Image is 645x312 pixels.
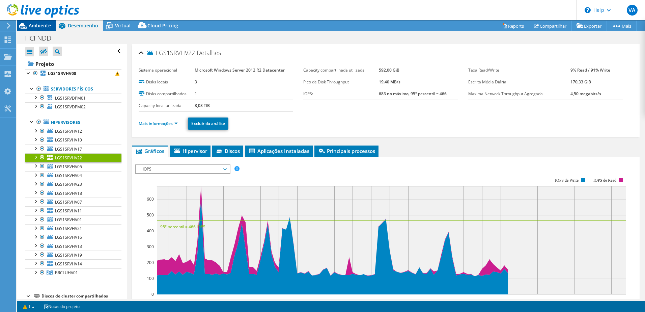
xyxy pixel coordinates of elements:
text: 18:50 [587,298,598,304]
a: Reports [497,21,529,31]
span: Virtual [115,22,131,29]
label: IOPS: [303,90,379,97]
a: Projeto [25,58,121,69]
span: LGS1SRVDPM01 [55,95,86,101]
a: LGS1SRVDPM01 [25,94,121,102]
span: LGS1SRVHV22 [147,50,195,56]
label: Taxa Read/Write [468,67,570,74]
span: VA [627,5,638,16]
text: 18:30 [551,298,561,304]
a: Servidores físicos [25,85,121,94]
span: IOPS [139,165,226,173]
span: Desempenho [68,22,98,29]
span: LGS1SRVHV12 [55,128,82,134]
a: LGS1SRVHV19 [25,251,121,259]
text: 400 [147,228,154,234]
text: 15:20 [199,298,210,304]
span: Gráficos [135,148,164,154]
b: 592,00 GiB [379,67,399,73]
span: LGS1SRVHV21 [55,226,82,231]
span: LGS1SRVHV01 [55,217,82,223]
span: LGS1SRVHV17 [55,146,82,152]
b: 683 no máximo, 95º percentil = 466 [379,91,447,97]
span: LGS1SRVHV23 [55,181,82,187]
text: 17:30 [440,298,450,304]
a: LGS1SRVHV17 [25,145,121,153]
a: LGS1SRVHV23 [25,180,121,189]
b: 9% Read / 91% Write [570,67,610,73]
text: 19:00 [606,298,616,304]
text: 0 [151,291,154,297]
b: 170,33 GiB [570,79,591,85]
a: Mais [607,21,637,31]
span: BRCLUHV01 [55,270,78,276]
text: IOPS de Read [593,178,616,183]
a: LGS1SRVHV18 [25,189,121,198]
text: 17:00 [384,298,395,304]
b: LGS1SRVHV08 [48,71,76,76]
span: LGS1SRVHV10 [55,137,82,143]
a: Exportar [571,21,607,31]
span: LGS1SRVHV07 [55,199,82,205]
span: LGS1SRVHV22 [55,155,82,161]
span: LGS1SRVHV14 [55,261,82,267]
text: 200 [147,260,154,265]
b: 1 [195,91,197,97]
text: 17:10 [403,298,413,304]
a: LGS1SRVHV21 [25,224,121,233]
span: Ambiente [29,22,51,29]
text: 16:00 [273,298,284,304]
b: 3 [195,79,197,85]
text: 16:30 [329,298,339,304]
label: Escrita Média Diária [468,79,570,85]
a: LGS1SRVHV08 [25,69,121,78]
a: 1 [18,302,39,311]
text: 18:20 [532,298,542,304]
text: 18:10 [513,298,524,304]
text: 18:00 [495,298,506,304]
svg: \n [585,7,591,13]
text: 15:40 [236,298,247,304]
a: Notas do projeto [39,302,84,311]
b: 8,03 TiB [195,103,210,108]
b: Microsoft Windows Server 2012 R2 Datacenter [195,67,285,73]
text: 16:50 [366,298,376,304]
a: LGS1SRVHV14 [25,259,121,268]
span: Cloud Pricing [147,22,178,29]
text: 15:50 [255,298,265,304]
span: LGS1SRVHV16 [55,234,82,240]
span: LGS1SRVHV19 [55,252,82,258]
a: LGS1SRVHV11 [25,206,121,215]
a: LGS1SRVHV22 [25,153,121,162]
div: Discos de cluster compartilhados [41,292,121,300]
span: LGS1SRVHV18 [55,190,82,196]
a: LGS1SRVHV10 [25,136,121,145]
label: Disks compartilhados [139,90,195,97]
label: Maxima Network Throughput Agregada [468,90,570,97]
span: LGS1SRVHV05 [55,164,82,170]
text: 15:10 [181,298,192,304]
a: LGS1SRVHV04 [25,171,121,180]
label: Capacity compartilhada utilizada [303,67,379,74]
text: 15:00 [163,298,173,304]
span: LGS1SRVHV04 [55,173,82,178]
a: Excluir da análise [188,118,228,130]
a: LGS1SRVHV01 [25,215,121,224]
a: LGS1SRVHV05 [25,162,121,171]
text: 18:40 [569,298,580,304]
text: 16:40 [347,298,358,304]
text: 500 [147,212,154,218]
h1: HCI NDD [22,34,62,42]
a: LGS1SRVHV12 [25,127,121,136]
a: Compartilhar [529,21,572,31]
span: Aplicações Instaladas [248,148,309,154]
span: LGS1SRVHV13 [55,243,82,249]
label: Pico de Disk Throughput [303,79,379,85]
span: LGS1SRVDPM02 [55,104,86,110]
label: Disks locais [139,79,195,85]
text: 15:30 [218,298,228,304]
a: LGS1SRVDPM02 [25,102,121,111]
a: LGS1SRVHV13 [25,242,121,251]
a: LGS1SRVHV07 [25,198,121,206]
text: 300 [147,244,154,250]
